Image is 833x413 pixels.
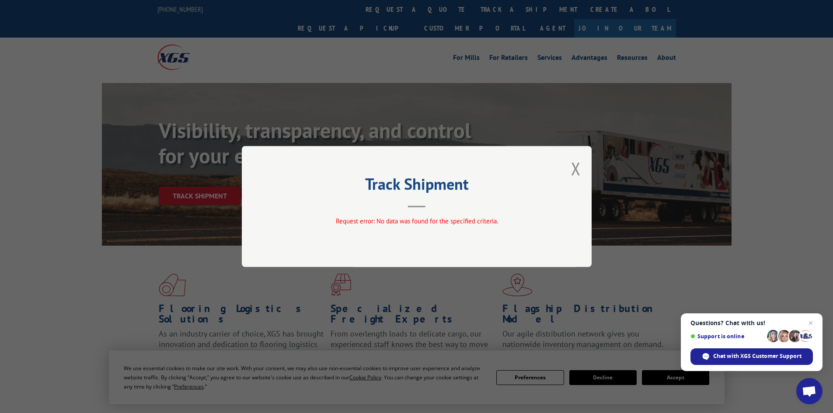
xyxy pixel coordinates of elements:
[805,318,816,328] span: Close chat
[713,352,802,360] span: Chat with XGS Customer Support
[286,178,548,194] h2: Track Shipment
[335,217,498,225] span: Request error: No data was found for the specified criteria.
[690,333,764,340] span: Support is online
[690,348,813,365] div: Chat with XGS Customer Support
[571,157,581,180] button: Close modal
[796,378,823,404] div: Open chat
[690,319,813,326] span: Questions? Chat with us!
